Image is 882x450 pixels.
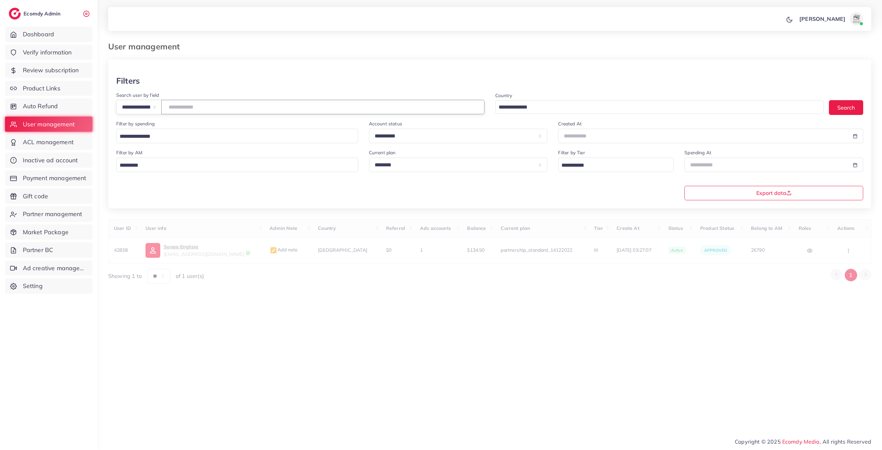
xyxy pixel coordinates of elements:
[5,98,92,114] a: Auto Refund
[23,174,86,182] span: Payment management
[796,12,866,26] a: [PERSON_NAME]avatar
[116,76,140,86] h3: Filters
[9,8,21,19] img: logo
[495,92,512,99] label: Country
[5,134,92,150] a: ACL management
[23,192,48,201] span: Gift code
[9,8,62,19] a: logoEcomdy Admin
[5,170,92,186] a: Payment management
[108,42,185,51] h3: User management
[495,100,824,114] div: Search for option
[5,81,92,96] a: Product Links
[684,186,863,200] button: Export data
[23,210,82,218] span: Partner management
[684,149,711,156] label: Spending At
[5,189,92,204] a: Gift code
[5,27,92,42] a: Dashboard
[369,149,396,156] label: Current plan
[850,12,863,26] img: avatar
[116,129,358,143] div: Search for option
[5,278,92,294] a: Setting
[5,117,92,132] a: User management
[23,228,69,237] span: Market Package
[23,48,72,57] span: Verify information
[5,224,92,240] a: Market Package
[799,15,845,23] p: [PERSON_NAME]
[23,66,79,75] span: Review subscription
[5,63,92,78] a: Review subscription
[23,282,43,290] span: Setting
[820,438,871,446] span: , All rights Reserved
[5,260,92,276] a: Ad creative management
[23,102,58,111] span: Auto Refund
[5,206,92,222] a: Partner management
[5,45,92,60] a: Verify information
[782,438,820,445] a: Ecomdy Media
[735,438,871,446] span: Copyright © 2025
[558,120,582,127] label: Created At
[369,120,402,127] label: Account status
[116,149,142,156] label: Filter by AM
[116,92,159,98] label: Search user by field
[559,160,665,171] input: Search for option
[496,102,815,113] input: Search for option
[23,156,78,165] span: Inactive ad account
[23,264,87,273] span: Ad creative management
[23,138,74,147] span: ACL management
[558,158,674,172] div: Search for option
[116,158,358,172] div: Search for option
[24,10,62,17] h2: Ecomdy Admin
[829,100,863,115] button: Search
[117,160,349,171] input: Search for option
[23,246,53,254] span: Partner BC
[23,30,54,39] span: Dashboard
[558,149,585,156] label: Filter by Tier
[23,120,75,129] span: User management
[5,153,92,168] a: Inactive ad account
[756,190,792,196] span: Export data
[116,120,155,127] label: Filter by spending
[117,131,349,142] input: Search for option
[23,84,60,93] span: Product Links
[5,242,92,258] a: Partner BC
